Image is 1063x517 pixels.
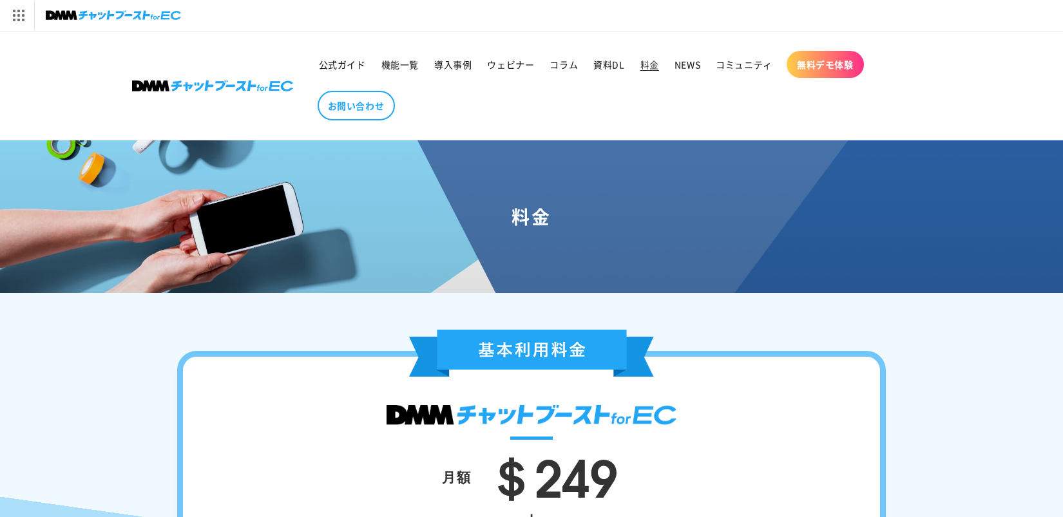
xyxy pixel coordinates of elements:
[667,51,708,78] a: NEWS
[640,59,659,70] span: 料金
[319,59,366,70] span: 公式ガイド
[633,51,667,78] a: 料金
[542,51,586,78] a: コラム
[708,51,780,78] a: コミュニティ
[787,51,864,78] a: 無料デモ体験
[586,51,632,78] a: 資料DL
[487,59,534,70] span: ウェビナー
[442,464,472,489] div: 月額
[716,59,772,70] span: コミュニティ
[550,59,578,70] span: コラム
[797,59,854,70] span: 無料デモ体験
[426,51,479,78] a: 導入事例
[381,59,419,70] span: 機能一覧
[311,51,374,78] a: 公式ガイド
[434,59,472,70] span: 導入事例
[387,405,676,425] img: DMMチャットブースト
[374,51,426,78] a: 機能一覧
[2,2,34,29] img: サービス
[318,91,395,120] a: お問い合わせ
[15,205,1048,228] h1: 料金
[593,59,624,70] span: 資料DL
[485,436,618,512] span: ＄249
[675,59,700,70] span: NEWS
[132,80,293,91] img: 株式会社DMM Boost
[409,330,654,377] img: 基本利用料金
[479,51,542,78] a: ウェビナー
[328,100,385,111] span: お問い合わせ
[46,6,181,24] img: チャットブーストforEC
